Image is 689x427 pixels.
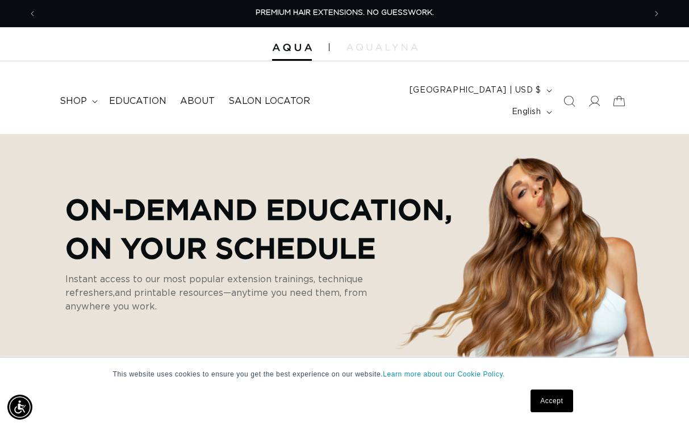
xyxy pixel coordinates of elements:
button: [GEOGRAPHIC_DATA] | USD $ [403,79,557,101]
img: Aqua Hair Extensions [272,44,312,52]
span: English [512,106,541,118]
span: PREMIUM HAIR EXTENSIONS. NO GUESSWORK. [256,9,434,16]
a: About [173,89,222,114]
span: About [180,95,215,107]
a: Accept [531,390,573,412]
a: Education [102,89,173,114]
summary: shop [53,89,102,114]
div: Accessibility Menu [7,395,32,420]
button: Previous announcement [20,3,45,24]
summary: Search [557,89,582,114]
button: Next announcement [644,3,669,24]
span: Salon Locator [228,95,310,107]
span: [GEOGRAPHIC_DATA] | USD $ [410,85,541,97]
a: Salon Locator [222,89,317,114]
p: On-Demand Education, On Your Schedule [65,190,452,267]
a: Learn more about our Cookie Policy. [383,370,505,378]
img: aqualyna.com [346,44,417,51]
p: Instant access to our most popular extension trainings, technique refreshers,and printable resour... [65,273,395,313]
span: shop [60,95,87,107]
button: English [505,101,557,123]
p: This website uses cookies to ensure you get the best experience on our website. [113,369,577,379]
span: Education [109,95,166,107]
